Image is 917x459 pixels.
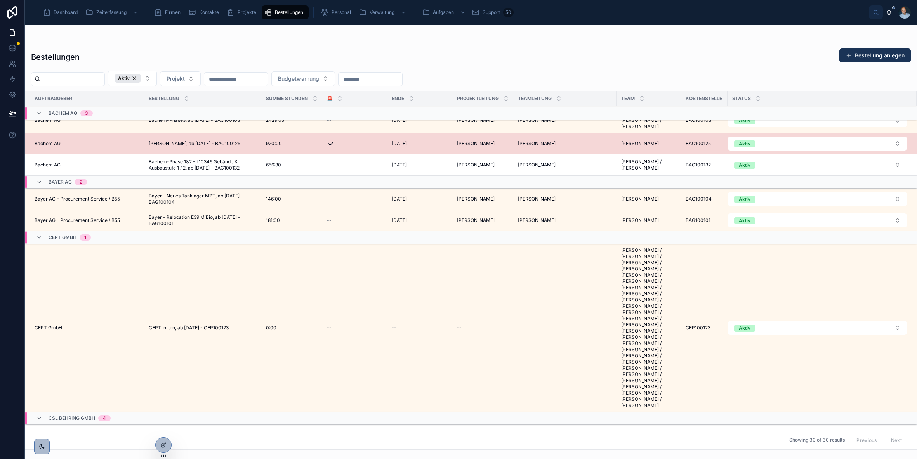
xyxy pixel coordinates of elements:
span: [PERSON_NAME], ab [DATE] - BAC100125 [149,140,240,147]
a: Bayer AG – Procurement Service / B55 [35,196,139,202]
button: Select Button [728,321,907,335]
span: Bestellung [149,95,179,102]
div: 1 [84,234,86,241]
a: 920:00 [266,140,318,147]
button: Select Button [728,428,907,442]
span: Verwaltung [370,9,394,16]
a: Projekte [224,5,262,19]
span: Projekte [238,9,256,16]
span: Bestellungen [275,9,303,16]
span: [PERSON_NAME] [457,140,495,147]
a: Bachem-Phase3, ab [DATE] - BAC100103 [149,117,257,123]
span: [PERSON_NAME] [457,196,495,202]
span: [DATE] [392,140,407,147]
a: [DATE] [392,117,448,123]
div: 3 [85,110,88,116]
span: [DATE] [392,217,407,223]
a: Select Button [728,213,907,228]
a: Firmen [152,5,186,19]
div: 50 [503,8,514,17]
span: [PERSON_NAME] [621,140,659,147]
h1: Bestellungen [31,52,80,62]
a: 146:00 [266,196,318,202]
span: Bayer - Relocation E39 MiBio, ab [DATE] - BAG100101 [149,214,257,227]
span: Bayer AG [49,179,72,185]
a: Personal [318,5,356,19]
span: 146:00 [266,196,281,202]
div: Aktiv [739,217,750,224]
span: -- [457,325,462,331]
a: [PERSON_NAME] [457,117,509,123]
span: Ende [392,95,404,102]
a: [DATE] [392,196,448,202]
a: [PERSON_NAME] [457,140,509,147]
a: Bachem-Phase 1&2 – I 10346 Gebäude K Ausbaustufe 1 / 2, ab [DATE] - BAC100132 [149,159,257,171]
span: Budgetwarnung [278,75,319,83]
div: Aktiv [739,162,750,169]
div: 2 [80,179,82,185]
button: Select Button [728,192,907,206]
a: -- [327,217,382,223]
button: Select Button [728,158,907,172]
a: BAC100125 [686,140,723,147]
span: Dashboard [54,9,78,16]
a: CEP100123 [686,325,723,331]
span: [PERSON_NAME] [457,162,495,168]
a: [PERSON_NAME] / [PERSON_NAME] / [PERSON_NAME] / [PERSON_NAME] / [PERSON_NAME] / [PERSON_NAME] / [... [621,247,676,409]
a: [PERSON_NAME] [621,196,676,202]
a: [PERSON_NAME], ab [DATE] - BAC100125 [149,140,257,147]
span: [DATE] [392,196,407,202]
a: [PERSON_NAME] [518,162,612,168]
button: Select Button [160,71,201,86]
span: [PERSON_NAME] [457,217,495,223]
div: 4 [103,415,106,421]
button: Select Button [728,213,907,227]
span: Support [483,9,500,16]
a: Verwaltung [356,5,410,19]
span: Projektleitung [457,95,499,102]
a: [DATE] [392,140,448,147]
div: Aktiv [739,117,750,124]
span: -- [327,217,332,223]
span: [PERSON_NAME] [621,217,659,223]
div: Aktiv [739,140,750,147]
span: BAC100125 [686,140,711,147]
a: [PERSON_NAME] [518,140,612,147]
a: BAC100132 [686,162,723,168]
a: 0:00 [266,325,318,331]
span: CEPT GmbH [35,325,62,331]
button: Unselect AKTIV [115,74,141,83]
a: BAC100103 [686,117,723,123]
a: [PERSON_NAME] [518,196,612,202]
a: Bayer - Neues Tanklager MZT, ab [DATE] - BAG100104 [149,193,257,205]
button: Select Button [271,71,335,86]
span: Showing 30 of 30 results [789,437,845,443]
a: Select Button [728,136,907,151]
a: Kontakte [186,5,224,19]
a: Select Button [728,158,907,172]
span: Bachem-Phase3, ab [DATE] - BAC100103 [149,117,240,123]
span: [PERSON_NAME] [518,217,556,223]
span: [DATE] [392,117,407,123]
span: Summe Stunden [266,95,308,102]
a: [PERSON_NAME] [457,162,509,168]
a: Select Button [728,320,907,335]
span: Bayer AG – Procurement Service / B55 [35,217,120,223]
a: [PERSON_NAME] [518,217,612,223]
span: Kostenstelle [686,95,722,102]
a: -- [392,325,448,331]
a: [PERSON_NAME] [621,140,676,147]
span: [PERSON_NAME] [621,196,659,202]
a: [PERSON_NAME] [457,217,509,223]
span: [PERSON_NAME] [457,117,495,123]
a: Dashboard [40,5,83,19]
a: -- [327,162,382,168]
span: Auftraggeber [35,95,72,102]
span: [PERSON_NAME] / [PERSON_NAME] [621,159,676,171]
a: Select Button [728,192,907,206]
span: Teamleitung [518,95,552,102]
span: -- [392,325,396,331]
a: Select Button [728,113,907,128]
span: -- [327,162,332,168]
a: Aufgaben [420,5,469,19]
